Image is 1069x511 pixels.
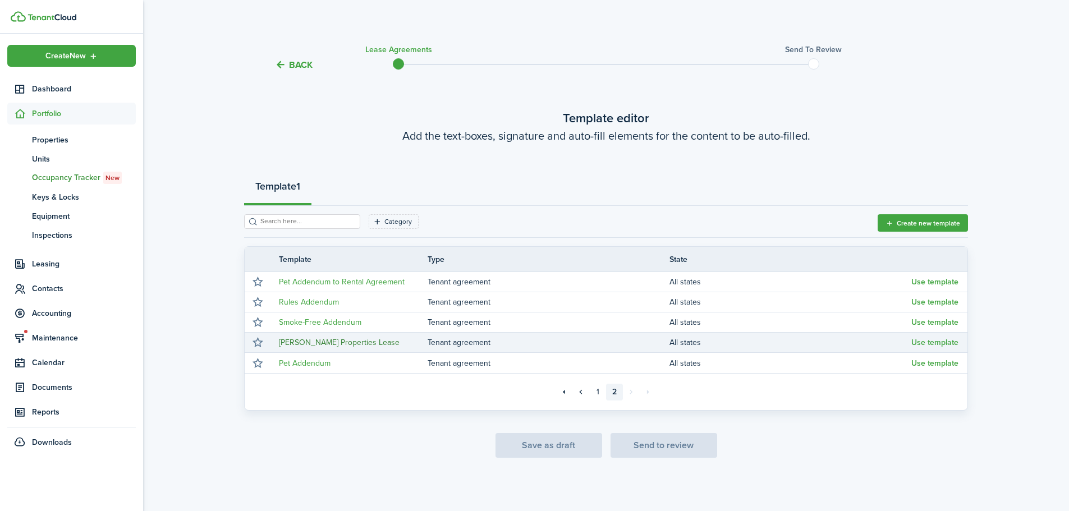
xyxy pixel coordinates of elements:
td: Tenant agreement [428,274,669,289]
a: Occupancy TrackerNew [7,168,136,187]
td: All states [669,274,911,289]
button: Mark as favourite [250,335,265,351]
button: Use template [911,318,958,327]
span: Dashboard [32,83,136,95]
span: Equipment [32,210,136,222]
a: Last [640,384,657,400]
a: Smoke-Free Addendum [279,316,361,328]
td: All states [669,356,911,371]
wizard-step-header-description: Add the text-boxes, signature and auto-fill elements for the content to be auto-filled. [244,127,968,144]
span: Keys & Locks [32,191,136,203]
td: All states [669,315,911,330]
span: Leasing [32,258,136,270]
td: Tenant agreement [428,315,669,330]
th: Template [270,254,428,265]
button: Mark as favourite [250,355,265,371]
input: Search here... [258,216,356,227]
span: New [105,173,120,183]
span: Maintenance [32,332,136,344]
a: Previous [572,384,589,400]
th: Type [428,254,669,265]
a: Next [623,384,640,400]
span: Portfolio [32,108,136,119]
a: Pet Addendum [279,357,331,369]
span: Properties [32,134,136,146]
span: Reports [32,406,136,418]
a: 2 [606,384,623,400]
filter-tag-label: Category [384,217,412,227]
span: Contacts [32,283,136,294]
wizard-step-header-title: Template editor [244,109,968,127]
button: Use template [911,278,958,287]
button: Open menu [7,45,136,67]
img: TenantCloud [27,14,76,21]
a: Reports [7,401,136,423]
a: 1 [589,384,606,400]
a: Equipment [7,206,136,225]
img: TenantCloud [11,11,26,22]
span: Calendar [32,357,136,369]
span: Create New [45,52,86,60]
a: Rules Addendum [279,296,339,308]
td: Tenant agreement [428,294,669,310]
button: Use template [911,359,958,368]
span: Documents [32,381,136,393]
td: All states [669,335,911,350]
strong: Template [255,179,296,194]
button: Use template [911,298,958,307]
td: Tenant agreement [428,335,669,350]
a: Properties [7,130,136,149]
button: Create new template [878,214,968,232]
th: State [669,254,911,265]
span: Units [32,153,136,165]
button: Mark as favourite [250,274,265,290]
span: Occupancy Tracker [32,172,136,184]
h3: Send to review [785,44,842,56]
a: Dashboard [7,78,136,100]
span: Accounting [32,307,136,319]
filter-tag: Open filter [369,214,419,229]
a: Pet Addendum to Rental Agreement [279,276,405,288]
a: First [556,384,572,400]
span: Downloads [32,436,72,448]
button: Mark as favourite [250,294,265,310]
span: Inspections [32,229,136,241]
strong: 1 [296,179,300,194]
a: [PERSON_NAME] Properties Lease [279,337,400,348]
a: Keys & Locks [7,187,136,206]
td: All states [669,294,911,310]
button: Use template [911,338,958,347]
a: Units [7,149,136,168]
a: Inspections [7,225,136,245]
h3: Lease Agreements [365,44,432,56]
button: Back [275,59,313,71]
td: Tenant agreement [428,356,669,371]
button: Mark as favourite [250,315,265,330]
